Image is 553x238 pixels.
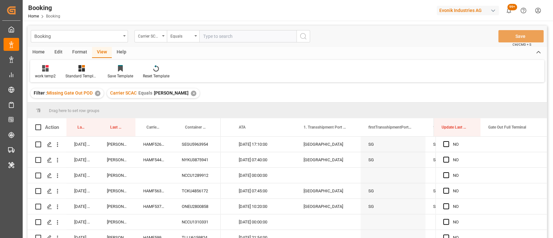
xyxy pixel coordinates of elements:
[167,30,199,42] button: open menu
[231,168,296,183] div: [DATE] 00:00:00
[112,47,131,58] div: Help
[507,4,517,10] span: 99+
[174,152,221,167] div: NYKU3875941
[435,152,547,168] div: Press SPACE to select this row.
[231,214,296,230] div: [DATE] 00:00:00
[239,125,246,130] span: ATA
[191,91,196,96] div: ✕
[50,47,67,58] div: Edit
[99,152,135,167] div: [PERSON_NAME]
[99,199,135,214] div: [PERSON_NAME]
[174,168,221,183] div: NCCU1289912
[65,73,98,79] div: Standard Templates
[231,137,296,152] div: [DATE] 17:10:00
[296,199,361,214] div: [GEOGRAPHIC_DATA]
[92,47,112,58] div: View
[453,184,474,198] div: NO
[34,90,47,96] span: Filter :
[143,73,169,79] div: Reset Template
[135,199,174,214] div: HAMF53706900
[146,125,160,130] span: Carrier Booking No.
[138,32,160,39] div: Carrier SCAC
[453,168,474,183] div: NO
[435,168,547,183] div: Press SPACE to select this row.
[28,168,221,183] div: Press SPACE to select this row.
[45,124,59,130] div: Action
[154,90,189,96] span: [PERSON_NAME]
[433,125,473,130] span: firstTransshipmentPort
[442,125,467,130] span: Update Last Opened By
[368,125,412,130] span: firstTransshipmentPortNameCountryCode
[170,32,192,39] div: Equals
[231,152,296,167] div: [DATE] 07:40:00
[185,125,207,130] span: Container No.
[435,137,547,152] div: Press SPACE to select this row.
[99,183,135,198] div: [PERSON_NAME]
[361,152,425,167] div: SG
[35,73,56,79] div: work temp2
[437,6,499,15] div: Evonik Industries AG
[99,168,135,183] div: [PERSON_NAME]
[435,214,547,230] div: Press SPACE to select this row.
[231,183,296,198] div: [DATE] 07:45:00
[34,32,121,40] div: Booking
[435,199,547,214] div: Press SPACE to select this row.
[28,183,221,199] div: Press SPACE to select this row.
[66,137,99,152] div: [DATE] 11:34:27
[174,183,221,198] div: TCKU4856172
[296,183,361,198] div: [GEOGRAPHIC_DATA]
[135,183,174,198] div: HAMF56367800
[498,30,544,42] button: Save
[199,30,296,42] input: Type to search
[135,137,174,152] div: HAMF52624700
[66,152,99,167] div: [DATE] 11:34:27
[296,152,361,167] div: [GEOGRAPHIC_DATA]
[108,73,133,79] div: Save Template
[31,30,128,42] button: open menu
[361,183,425,198] div: SG
[28,3,60,13] div: Booking
[66,199,99,214] div: [DATE] 11:34:27
[231,199,296,214] div: [DATE] 10:20:00
[516,3,531,18] button: Help Center
[28,152,221,168] div: Press SPACE to select this row.
[49,108,99,113] span: Drag here to set row groups
[296,30,310,42] button: search button
[174,137,221,152] div: SEGU5963954
[425,183,490,198] div: SGSIN
[95,91,100,96] div: ✕
[28,47,50,58] div: Home
[110,90,137,96] span: Carrier SCAC
[66,214,99,230] div: [DATE] 11:34:27
[174,199,221,214] div: ONEU2800858
[77,125,86,130] span: Last Opened Date
[453,137,474,152] div: NO
[174,214,221,230] div: NCCU1310331
[67,47,92,58] div: Format
[99,137,135,152] div: [PERSON_NAME]
[304,125,347,130] span: 1. Transshipment Port Locode & Name
[134,30,167,42] button: open menu
[425,199,490,214] div: SGSIN
[425,137,490,152] div: SGSIN
[453,153,474,167] div: NO
[453,199,474,214] div: NO
[453,215,474,230] div: NO
[361,137,425,152] div: SG
[361,199,425,214] div: SG
[437,4,501,17] button: Evonik Industries AG
[66,168,99,183] div: [DATE] 11:34:27
[435,183,547,199] div: Press SPACE to select this row.
[28,137,221,152] div: Press SPACE to select this row.
[425,152,490,167] div: SGSIN
[488,125,526,130] span: Gate Out Full Terminal
[28,199,221,214] div: Press SPACE to select this row.
[513,42,531,47] span: Ctrl/CMD + S
[66,183,99,198] div: [DATE] 11:34:27
[28,14,39,18] a: Home
[296,137,361,152] div: [GEOGRAPHIC_DATA]
[501,3,516,18] button: show 100 new notifications
[110,125,122,130] span: Last Opened By
[28,214,221,230] div: Press SPACE to select this row.
[99,214,135,230] div: [PERSON_NAME]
